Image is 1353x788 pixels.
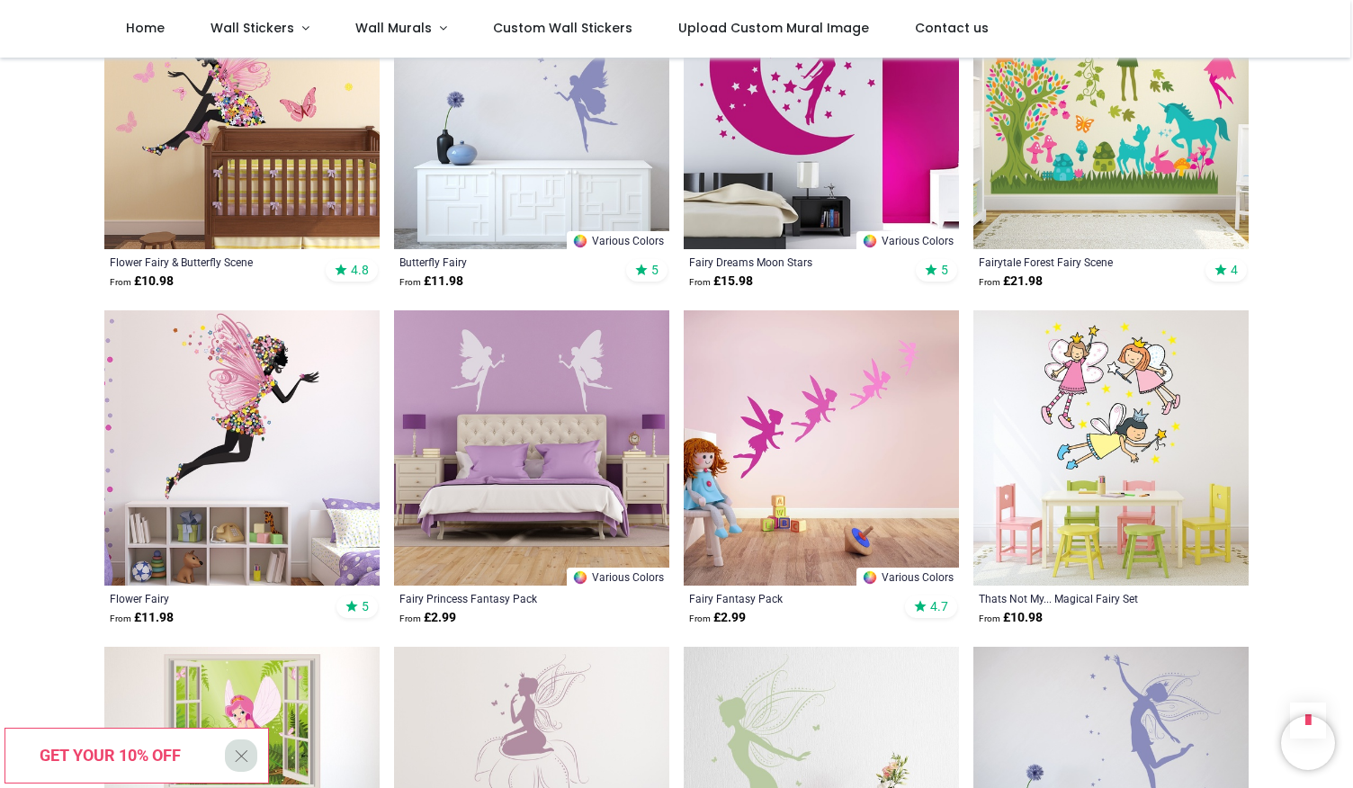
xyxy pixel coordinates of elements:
span: 4.8 [351,262,369,278]
span: Wall Murals [355,19,432,37]
a: Flower Fairy [110,591,321,605]
strong: £ 15.98 [689,273,753,291]
span: From [689,613,711,623]
img: Color Wheel [862,569,878,586]
span: 5 [362,598,369,614]
img: Color Wheel [862,233,878,249]
a: Butterfly Fairy [399,255,611,269]
span: 4 [1231,262,1238,278]
img: Fairy Princess Fantasy Wall Sticker Pack [394,310,669,586]
strong: £ 11.98 [399,273,463,291]
strong: £ 11.98 [110,609,174,627]
a: Various Colors [856,231,959,249]
span: Contact us [915,19,989,37]
span: 5 [941,262,948,278]
a: Fairy Dreams Moon Stars [689,255,901,269]
img: Fairy Fantasy Wall Sticker Pack [684,310,959,586]
a: Fairy Princess Fantasy Pack [399,591,611,605]
a: Various Colors [856,568,959,586]
span: From [110,277,131,287]
span: From [110,613,131,623]
a: Various Colors [567,568,669,586]
span: From [979,277,1000,287]
a: Flower Fairy & Butterfly Scene [110,255,321,269]
img: Color Wheel [572,569,588,586]
span: From [399,613,421,623]
strong: £ 10.98 [110,273,174,291]
strong: £ 2.99 [399,609,456,627]
a: Various Colors [567,231,669,249]
strong: £ 10.98 [979,609,1043,627]
span: From [399,277,421,287]
span: 4.7 [930,598,948,614]
a: Fairytale Forest Fairy Scene [979,255,1190,269]
span: 5 [651,262,659,278]
img: Thats Not My... Magical Fairy Wall Sticker Set [973,310,1249,586]
span: From [689,277,711,287]
strong: £ 2.99 [689,609,746,627]
span: Wall Stickers [211,19,294,37]
a: Thats Not My... Magical Fairy Set [979,591,1190,605]
span: Custom Wall Stickers [493,19,632,37]
span: Upload Custom Mural Image [678,19,869,37]
strong: £ 21.98 [979,273,1043,291]
iframe: Brevo live chat [1281,716,1335,770]
span: From [979,613,1000,623]
span: Home [126,19,165,37]
a: Fairy Fantasy Pack [689,591,901,605]
img: Flower Fairy Wall Sticker [104,310,380,586]
img: Color Wheel [572,233,588,249]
